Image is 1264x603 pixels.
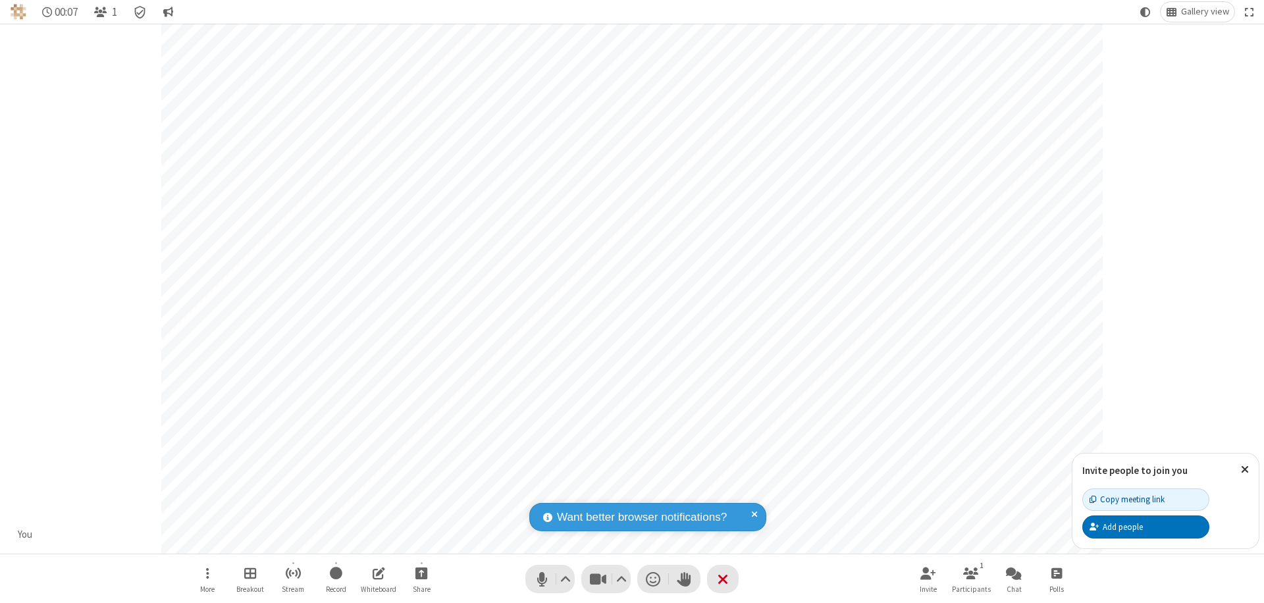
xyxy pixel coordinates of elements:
button: Close popover [1231,454,1259,486]
span: Share [413,585,431,593]
img: QA Selenium DO NOT DELETE OR CHANGE [11,4,26,20]
div: Copy meeting link [1090,493,1165,506]
button: Open shared whiteboard [359,560,398,598]
span: Chat [1007,585,1022,593]
button: Send a reaction [637,565,669,593]
button: Open chat [994,560,1034,598]
span: Gallery view [1181,7,1229,17]
button: Open participant list [88,2,122,22]
button: Add people [1082,515,1209,538]
button: Stop video (⌘+Shift+V) [581,565,631,593]
span: Invite [920,585,937,593]
button: Audio settings [557,565,575,593]
button: Conversation [157,2,178,22]
label: Invite people to join you [1082,464,1188,477]
button: Video setting [613,565,631,593]
button: Manage Breakout Rooms [230,560,270,598]
button: Open poll [1037,560,1076,598]
span: Stream [282,585,304,593]
button: Start streaming [273,560,313,598]
button: Invite participants (⌘+Shift+I) [908,560,948,598]
button: End or leave meeting [707,565,739,593]
span: Whiteboard [361,585,396,593]
button: Mute (⌘+Shift+A) [525,565,575,593]
div: Timer [37,2,84,22]
span: Record [326,585,346,593]
div: You [13,527,38,542]
span: Polls [1049,585,1064,593]
button: Using system theme [1135,2,1156,22]
div: Meeting details Encryption enabled [128,2,153,22]
span: 1 [112,6,117,18]
button: Open menu [188,560,227,598]
button: Copy meeting link [1082,488,1209,511]
button: Raise hand [669,565,700,593]
button: Start sharing [402,560,441,598]
span: Breakout [236,585,264,593]
button: Start recording [316,560,355,598]
div: 1 [976,560,987,571]
button: Change layout [1161,2,1234,22]
span: Participants [952,585,991,593]
span: 00:07 [55,6,78,18]
span: More [200,585,215,593]
button: Fullscreen [1240,2,1259,22]
button: Open participant list [951,560,991,598]
span: Want better browser notifications? [557,509,727,526]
